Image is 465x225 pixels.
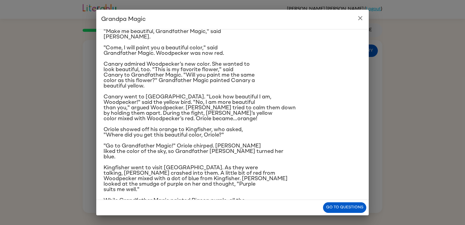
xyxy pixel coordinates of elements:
[104,61,255,89] span: Canary admired Woodpecker’s new color. She wanted to look beautiful, too. "This is my favorite fl...
[104,143,283,160] span: "Go to Grandfather Magic!" Oriole chirped. [PERSON_NAME] liked the color of the sky, so Grandfath...
[104,45,224,56] span: "Come, I will paint you a beautiful color," said Grandfather Magic. Woodpecker was now red.
[354,12,366,24] button: close
[104,127,243,138] span: Oriole showed off his orange to Kingfisher, who asked, "Where did you get this beautiful color, O...
[96,10,369,29] h2: Grandpa Magic
[104,29,221,40] span: "Make me beautiful, Grandfather Magic," said [PERSON_NAME].
[104,198,245,209] span: While Grandfather Magic painted Pigeon purple, all the birds joined them. What a wonderful rainbo...
[104,94,296,121] span: Canary went to [GEOGRAPHIC_DATA]. "Look how beautiful I am, Woodpecker!" said the yellow bird. "N...
[104,165,288,192] span: Kingfisher went to visit [GEOGRAPHIC_DATA]. As they were talking, [PERSON_NAME] crashed into them...
[323,202,366,213] button: Go to questions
